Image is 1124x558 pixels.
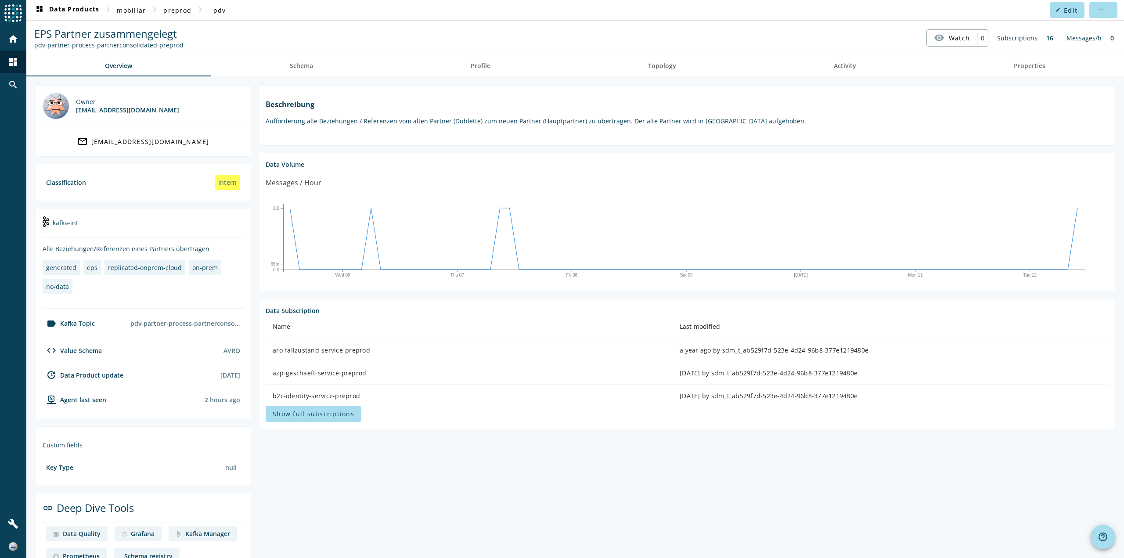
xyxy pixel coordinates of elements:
div: Classification [46,178,86,187]
div: Agents typically reports every 15min to 1h [205,396,240,404]
div: [DATE] [220,371,240,379]
mat-icon: dashboard [34,5,45,15]
mat-icon: link [43,503,53,513]
div: Kafka Topic: pdv-partner-process-partnerconsolidated-preprod [34,41,184,49]
img: deep dive image [53,531,59,537]
div: AVRO [223,346,240,355]
mat-icon: chevron_right [195,4,205,15]
mat-icon: chevron_right [103,4,113,15]
div: Key Type [46,463,73,472]
p: Aufforderung alle Beziehungen / Referenzen vom alten Partner (Dublette) zum neuen Partner (Hauptp... [266,117,1108,125]
button: Edit [1050,2,1084,18]
mat-icon: mail_outline [77,136,88,147]
div: replicated-onprem-cloud [108,263,182,272]
div: null [222,460,240,475]
button: Data Products [31,2,103,18]
span: Data Products [34,5,99,15]
div: Deep Dive Tools [43,500,244,522]
a: deep dive imageKafka Manager [169,526,237,541]
mat-icon: label [46,318,57,329]
mat-icon: build [8,518,18,529]
div: Owner [76,97,179,106]
div: eps [87,263,97,272]
div: kafka-int [43,216,244,238]
button: pdv [205,2,234,18]
text: 66m [271,262,279,266]
img: spoud-logo.svg [4,4,22,22]
img: kafka-int [43,216,49,227]
div: Data Product update [43,370,123,380]
div: Data Quality [63,529,101,538]
img: deep dive image [176,531,182,537]
h1: Beschreibung [266,100,1108,109]
div: Messages / Hour [266,177,321,188]
span: Topology [648,63,676,69]
div: Alle Beziehungen/Referenzen eines Partners übertragen [43,245,244,253]
span: Watch [949,30,970,46]
mat-icon: visibility [934,32,944,43]
td: [DATE] by sdm_t_ab529f7d-523e-4d24-96b8-377e1219480e [673,362,1108,385]
span: Edit [1064,6,1077,14]
div: Data Volume [266,160,1108,169]
text: Tue 12 [1023,273,1037,277]
div: pdv-partner-process-partnerconsolidated-preprod [127,316,244,331]
div: 16 [1042,29,1058,47]
button: Show full subscriptions [266,406,361,422]
img: 4630c00465cddc62c5e0d48377b6cd43 [9,542,18,551]
span: Overview [105,63,132,69]
img: deep dive image [122,531,127,537]
button: Watch [927,30,977,46]
mat-icon: help_outline [1098,532,1108,542]
mat-icon: dashboard [8,57,18,67]
div: 0 [977,30,988,46]
span: Show full subscriptions [273,410,354,418]
div: generated [46,263,76,272]
text: Mon 11 [908,273,923,277]
div: intern [215,175,240,190]
span: preprod [163,6,191,14]
mat-icon: chevron_right [149,4,160,15]
span: mobiliar [117,6,146,14]
mat-icon: code [46,345,57,356]
span: Properties [1014,63,1045,69]
div: Kafka Topic [43,318,95,329]
a: [EMAIL_ADDRESS][DOMAIN_NAME] [43,133,244,149]
span: Schema [290,63,313,69]
a: deep dive imageGrafana [115,526,162,541]
div: b2c-identity-service-preprod [273,392,666,400]
div: Custom fields [43,441,244,449]
span: Activity [834,63,856,69]
div: azp-geschaeft-service-preprod [273,369,666,378]
text: Wed 06 [335,273,350,277]
td: a year ago by sdm_t_ab529f7d-523e-4d24-96b8-377e1219480e [673,339,1108,362]
div: Data Subscription [266,306,1108,315]
div: [EMAIL_ADDRESS][DOMAIN_NAME] [76,106,179,114]
div: Value Schema [43,345,102,356]
span: pdv [213,6,226,14]
mat-icon: edit [1056,7,1060,12]
text: 0.0 [273,267,279,272]
div: agent-env-preprod [43,394,106,405]
mat-icon: update [46,370,57,380]
button: preprod [160,2,195,18]
a: deep dive imageData Quality [46,526,108,541]
button: mobiliar [113,2,149,18]
text: Thu 07 [450,273,465,277]
div: [EMAIL_ADDRESS][DOMAIN_NAME] [91,137,209,146]
img: mbx_301094@mobi.ch [43,93,69,119]
span: Profile [471,63,490,69]
div: Messages/h [1062,29,1106,47]
div: Kafka Manager [185,529,230,538]
text: [DATE] [794,273,808,277]
mat-icon: search [8,79,18,90]
div: Subscriptions [993,29,1042,47]
text: Fri 08 [566,273,577,277]
mat-icon: more_horiz [1098,7,1103,12]
span: EPS Partner zusammengelegt [34,26,177,41]
div: no-data [46,282,69,291]
div: aro-fallzustand-service-preprod [273,346,666,355]
text: 1.0 [273,205,279,210]
div: Grafana [131,529,155,538]
div: 0 [1106,29,1118,47]
mat-icon: home [8,34,18,44]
